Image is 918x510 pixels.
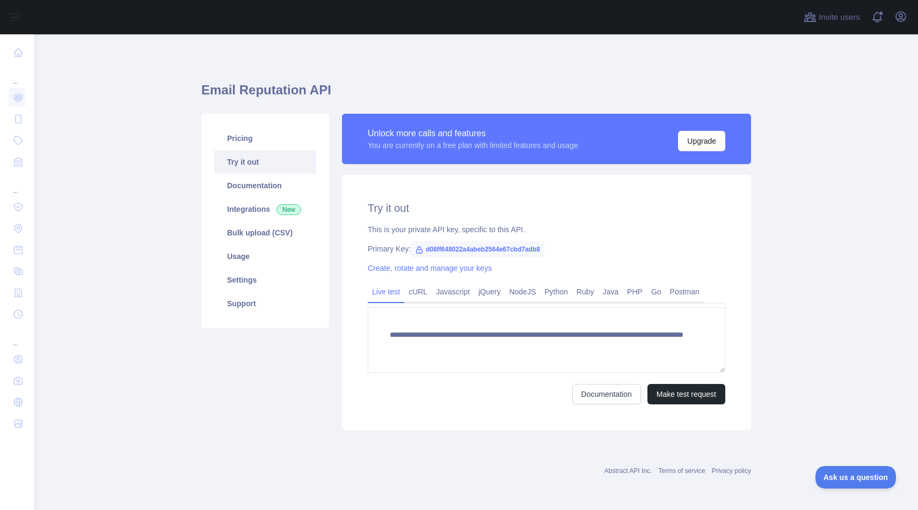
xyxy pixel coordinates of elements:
[368,140,578,151] div: You are currently on a free plan with limited features and usage
[214,221,316,245] a: Bulk upload (CSV)
[678,131,725,151] button: Upgrade
[276,204,301,215] span: New
[9,174,26,195] div: ...
[214,197,316,221] a: Integrations New
[623,283,647,300] a: PHP
[214,127,316,150] a: Pricing
[368,243,725,254] div: Primary Key:
[368,264,492,272] a: Create, rotate and manage your keys
[802,9,862,26] button: Invite users
[214,150,316,174] a: Try it out
[368,127,578,140] div: Unlock more calls and features
[658,467,705,475] a: Terms of service
[214,292,316,315] a: Support
[505,283,540,300] a: NodeJS
[604,467,652,475] a: Abstract API Inc.
[368,201,725,216] h2: Try it out
[432,283,474,300] a: Javascript
[404,283,432,300] a: cURL
[201,82,751,107] h1: Email Reputation API
[666,283,704,300] a: Postman
[572,283,599,300] a: Ruby
[368,224,725,235] div: This is your private API key, specific to this API.
[647,283,666,300] a: Go
[572,384,641,404] a: Documentation
[214,174,316,197] a: Documentation
[815,466,897,489] iframe: Toggle Customer Support
[712,467,751,475] a: Privacy policy
[819,11,860,24] span: Invite users
[9,326,26,348] div: ...
[214,245,316,268] a: Usage
[647,384,725,404] button: Make test request
[214,268,316,292] a: Settings
[9,64,26,86] div: ...
[540,283,572,300] a: Python
[474,283,505,300] a: jQuery
[368,283,404,300] a: Live test
[599,283,623,300] a: Java
[411,241,544,257] span: d08ff648022a4abeb2564e67cbd7adb8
